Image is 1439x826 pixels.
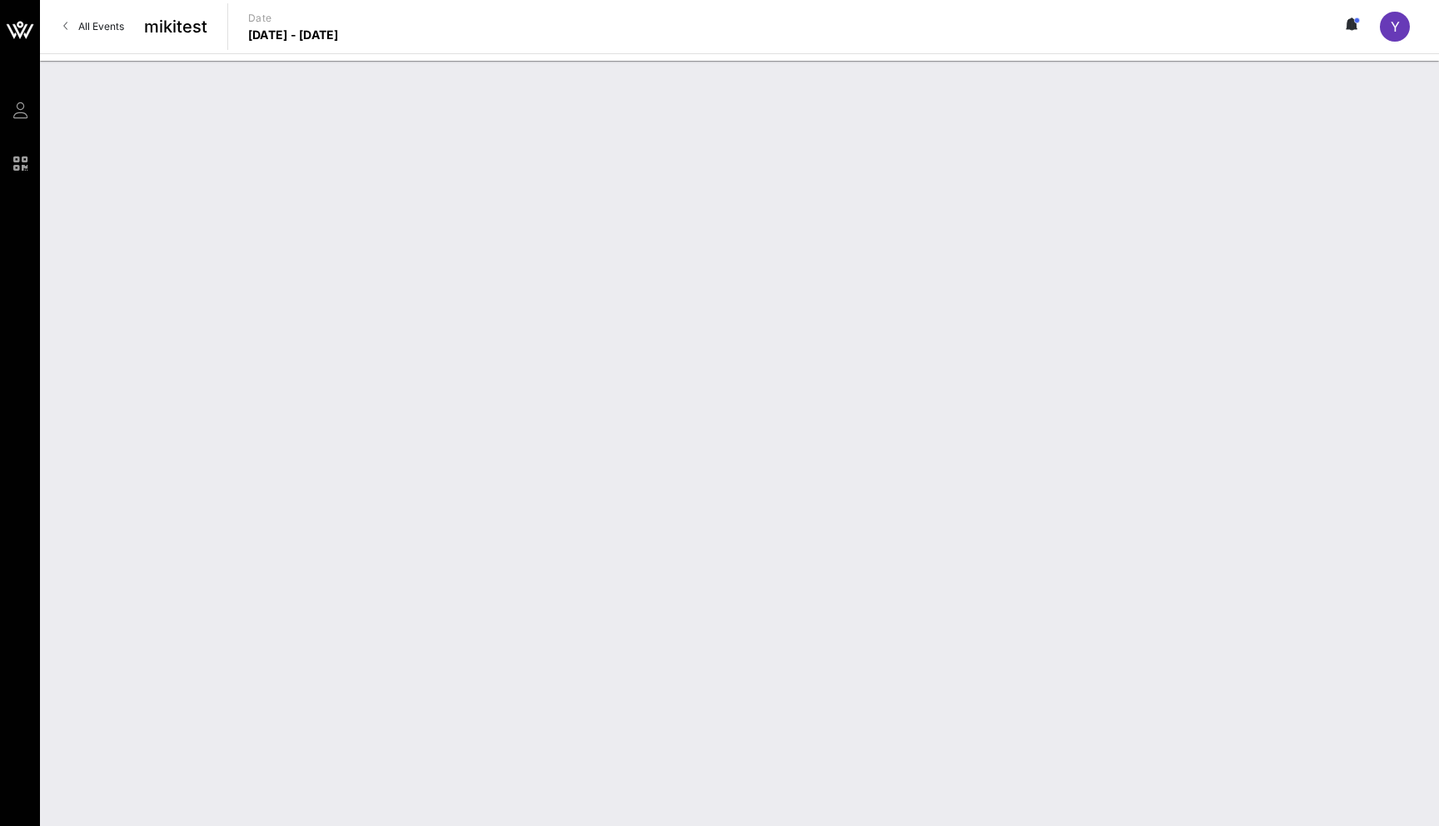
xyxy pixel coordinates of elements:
[144,14,207,39] span: mikitest
[53,13,134,40] a: All Events
[78,20,124,32] span: All Events
[1380,12,1410,42] div: Y
[248,27,339,43] p: [DATE] - [DATE]
[248,10,339,27] p: Date
[1391,18,1400,35] span: Y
